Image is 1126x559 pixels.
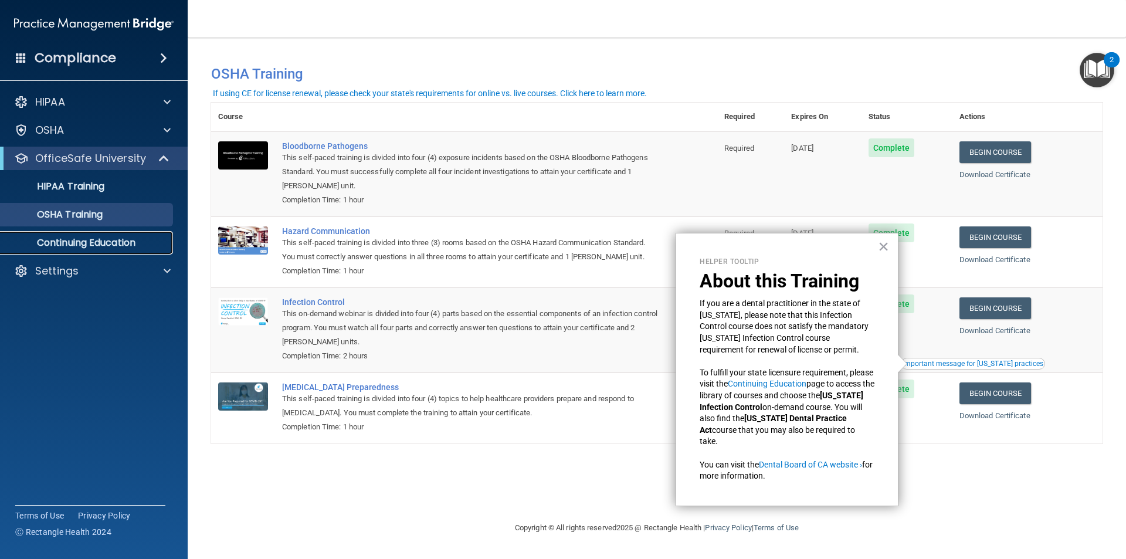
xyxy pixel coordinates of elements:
div: Infection Control [282,297,659,307]
a: Privacy Policy [78,510,131,521]
span: on-demand course. You will also find the [700,402,864,424]
p: About this Training [700,270,874,292]
a: Download Certificate [959,411,1030,420]
strong: [US_STATE] Infection Control [700,391,865,412]
a: Terms of Use [15,510,64,521]
span: Required [724,144,754,153]
button: Read this if you are a dental practitioner in the state of CA [901,358,1045,370]
span: Complete [869,223,915,242]
th: Actions [952,103,1103,131]
div: Completion Time: 1 hour [282,420,659,434]
span: Required [724,229,754,238]
div: Bloodborne Pathogens [282,141,659,151]
th: Status [862,103,952,131]
p: OSHA [35,123,65,137]
div: Completion Time: 2 hours [282,349,659,363]
div: Hazard Communication [282,226,659,236]
h4: OSHA Training [211,66,1103,82]
a: Download Certificate [959,255,1030,264]
strong: [US_STATE] Dental Practice Act [700,414,849,435]
p: HIPAA [35,95,65,109]
h4: Compliance [35,50,116,66]
th: Required [717,103,784,131]
button: Close [878,237,889,256]
div: Important message for [US_STATE] practices [903,360,1043,367]
div: This self-paced training is divided into four (4) topics to help healthcare providers prepare and... [282,392,659,420]
div: Completion Time: 1 hour [282,264,659,278]
span: page to access the library of courses and choose the [700,379,876,400]
p: Settings [35,264,79,278]
a: Begin Course [959,297,1031,319]
th: Course [211,103,275,131]
a: Terms of Use [754,523,799,532]
span: course that you may also be required to take. [700,425,857,446]
span: To fulfill your state licensure requirement, please visit the [700,368,875,389]
button: Open Resource Center, 2 new notifications [1080,53,1114,87]
a: Begin Course [959,226,1031,248]
span: [DATE] [791,229,813,238]
th: Expires On [784,103,861,131]
p: Helper Tooltip [700,257,874,267]
div: 2 [1110,60,1114,75]
span: Ⓒ Rectangle Health 2024 [15,526,111,538]
p: OfficeSafe University [35,151,146,165]
a: Begin Course [959,382,1031,404]
div: This on-demand webinar is divided into four (4) parts based on the essential components of an inf... [282,307,659,349]
a: Download Certificate [959,170,1030,179]
a: Dental Board of CA website › [759,460,862,469]
a: Download Certificate [959,326,1030,335]
div: Copyright © All rights reserved 2025 @ Rectangle Health | | [443,509,871,547]
a: Privacy Policy [705,523,751,532]
span: Complete [869,138,915,157]
p: HIPAA Training [8,181,104,192]
div: This self-paced training is divided into three (3) rooms based on the OSHA Hazard Communication S... [282,236,659,264]
img: PMB logo [14,12,174,36]
div: Completion Time: 1 hour [282,193,659,207]
div: This self-paced training is divided into four (4) exposure incidents based on the OSHA Bloodborne... [282,151,659,193]
a: Continuing Education [728,379,806,388]
p: OSHA Training [8,209,103,221]
div: If using CE for license renewal, please check your state's requirements for online vs. live cours... [213,89,647,97]
p: If you are a dental practitioner in the state of [US_STATE], please note that this Infection Cont... [700,298,874,355]
span: [DATE] [791,144,813,153]
div: [MEDICAL_DATA] Preparedness [282,382,659,392]
a: Begin Course [959,141,1031,163]
p: Continuing Education [8,237,168,249]
span: You can visit the [700,460,759,469]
